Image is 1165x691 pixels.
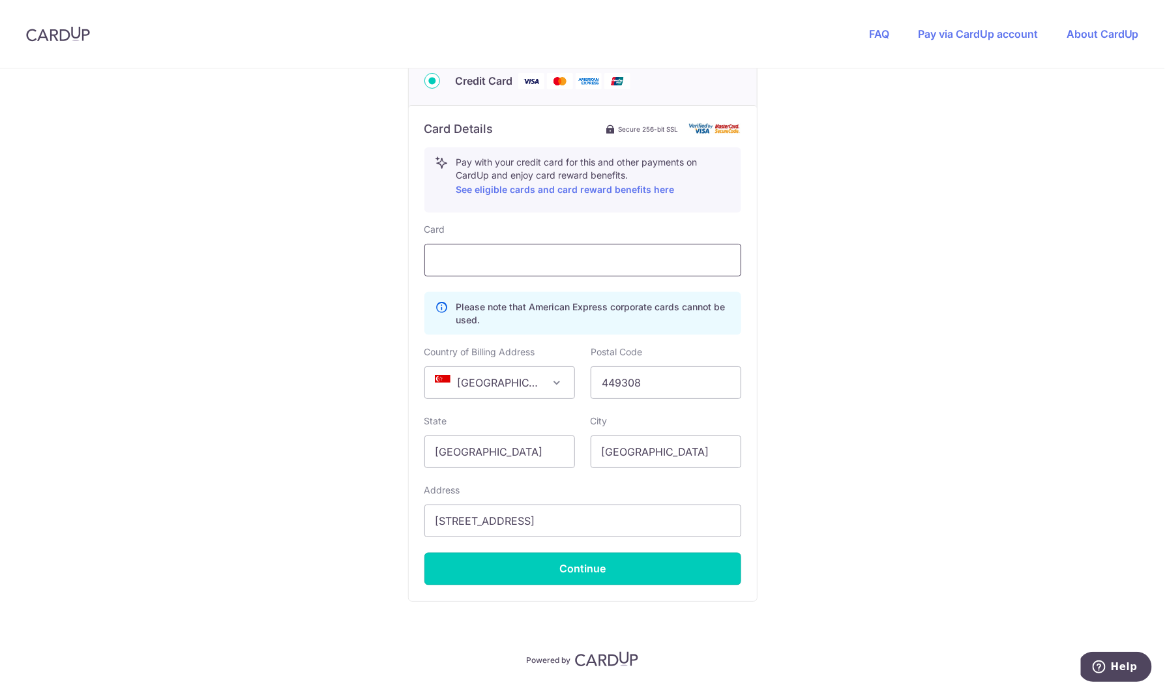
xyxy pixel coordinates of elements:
[1081,652,1152,684] iframe: Opens a widget where you can find more information
[604,73,630,89] img: Union Pay
[619,124,679,134] span: Secure 256-bit SSL
[456,73,513,89] span: Credit Card
[456,156,730,198] p: Pay with your credit card for this and other payments on CardUp and enjoy card reward benefits.
[424,484,460,497] label: Address
[1067,27,1139,40] a: About CardUp
[456,301,730,327] p: Please note that American Express corporate cards cannot be used.
[456,184,675,195] a: See eligible cards and card reward benefits here
[424,366,575,399] span: Singapore
[518,73,544,89] img: Visa
[424,121,494,137] h6: Card Details
[424,553,741,585] button: Continue
[424,415,447,428] label: State
[424,223,445,236] label: Card
[869,27,889,40] a: FAQ
[435,252,730,268] iframe: Secure card payment input frame
[576,73,602,89] img: American Express
[918,27,1038,40] a: Pay via CardUp account
[424,73,741,89] div: Credit Card Visa Mastercard American Express Union Pay
[26,26,90,42] img: CardUp
[424,345,535,359] label: Country of Billing Address
[591,345,642,359] label: Postal Code
[575,651,639,667] img: CardUp
[527,653,571,666] p: Powered by
[547,73,573,89] img: Mastercard
[591,415,608,428] label: City
[689,123,741,134] img: card secure
[591,366,741,399] input: Example 123456
[425,367,574,398] span: Singapore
